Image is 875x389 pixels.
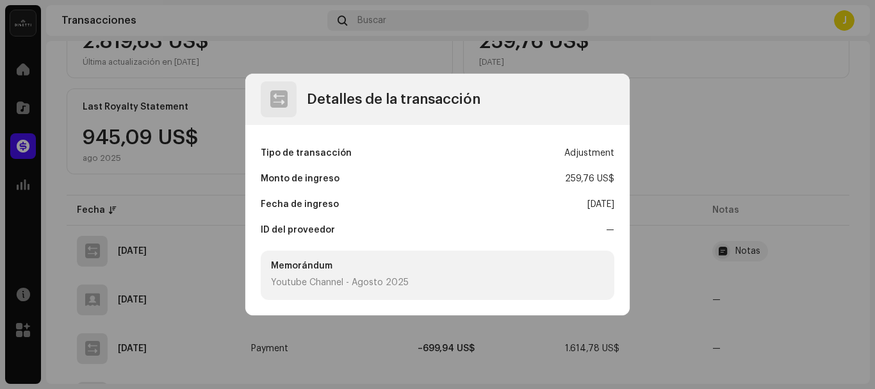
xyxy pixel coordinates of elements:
[271,276,604,290] div: Youtube Channel - Agosto 2025
[565,166,614,192] div: 259,76 US$
[261,166,339,192] div: Monto de ingreso
[261,140,352,166] div: Tipo de transacción
[307,92,480,107] div: Detalles de la transacción
[606,217,614,243] div: —
[564,140,614,166] div: Adjustment
[261,192,339,217] div: Fecha de ingreso
[587,192,614,217] div: [DATE]
[271,261,604,271] div: Memorándum
[261,217,335,243] div: ID del proveedor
